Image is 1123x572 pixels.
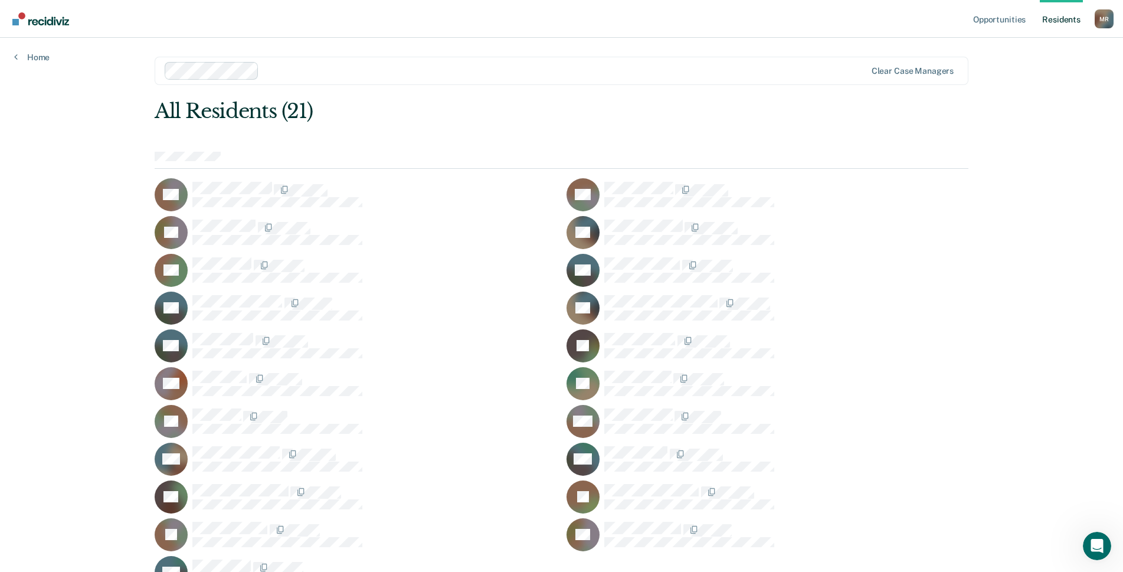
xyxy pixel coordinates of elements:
div: Clear case managers [872,66,954,76]
button: Profile dropdown button [1095,9,1114,28]
a: Home [14,52,50,63]
div: M R [1095,9,1114,28]
iframe: Intercom live chat [1083,532,1111,560]
img: Recidiviz [12,12,69,25]
div: All Residents (21) [155,99,806,123]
